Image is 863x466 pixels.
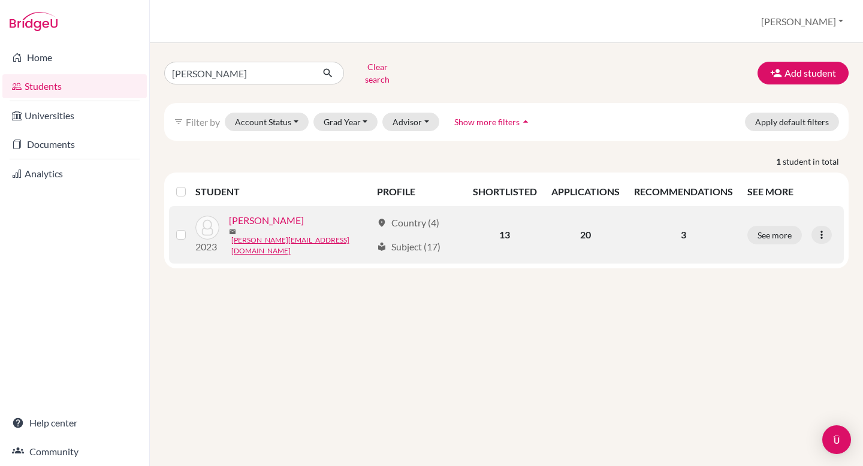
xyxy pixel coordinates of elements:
button: Show more filtersarrow_drop_up [444,113,542,131]
a: Universities [2,104,147,128]
th: STUDENT [195,177,370,206]
div: Subject (17) [377,240,440,254]
span: Filter by [186,116,220,128]
th: RECOMMENDATIONS [627,177,740,206]
a: [PERSON_NAME][EMAIL_ADDRESS][DOMAIN_NAME] [231,235,372,256]
button: Advisor [382,113,439,131]
p: 3 [634,228,733,242]
button: Grad Year [313,113,378,131]
a: Students [2,74,147,98]
a: Help center [2,411,147,435]
button: Account Status [225,113,309,131]
th: PROFILE [370,177,466,206]
td: 13 [466,206,544,264]
a: Community [2,440,147,464]
span: location_on [377,218,387,228]
button: Clear search [344,58,411,89]
th: SHORTLISTED [466,177,544,206]
span: Show more filters [454,117,520,127]
img: Bridge-U [10,12,58,31]
button: [PERSON_NAME] [756,10,849,33]
strong: 1 [776,155,783,168]
span: student in total [783,155,849,168]
th: SEE MORE [740,177,844,206]
input: Find student by name... [164,62,313,84]
div: Open Intercom Messenger [822,425,851,454]
div: Country (4) [377,216,439,230]
span: mail [229,228,236,235]
img: Feren, Hannah [195,216,219,240]
a: Documents [2,132,147,156]
i: filter_list [174,117,183,126]
a: Home [2,46,147,69]
span: local_library [377,242,387,252]
th: APPLICATIONS [544,177,627,206]
i: arrow_drop_up [520,116,532,128]
a: Analytics [2,162,147,186]
a: [PERSON_NAME] [229,213,304,228]
p: 2023 [195,240,219,254]
td: 20 [544,206,627,264]
button: See more [747,226,802,244]
button: Apply default filters [745,113,839,131]
button: Add student [758,62,849,84]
